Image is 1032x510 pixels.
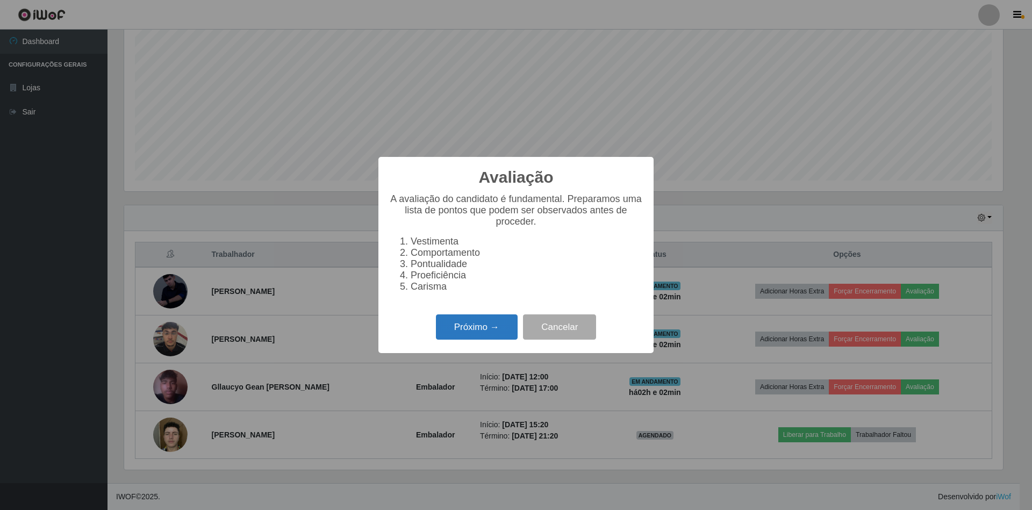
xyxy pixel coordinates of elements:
p: A avaliação do candidato é fundamental. Preparamos uma lista de pontos que podem ser observados a... [389,193,643,227]
button: Cancelar [523,314,596,340]
button: Próximo → [436,314,518,340]
li: Carisma [411,281,643,292]
li: Pontualidade [411,258,643,270]
li: Vestimenta [411,236,643,247]
li: Proeficiência [411,270,643,281]
h2: Avaliação [479,168,554,187]
li: Comportamento [411,247,643,258]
